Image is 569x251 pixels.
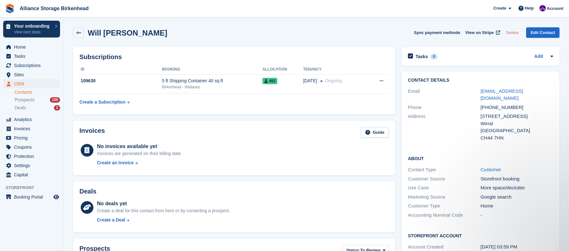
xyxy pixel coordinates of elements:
a: Customer [481,167,501,172]
span: Capital [14,170,52,179]
img: Romilly Norton [539,5,546,11]
span: Tasks [14,52,52,61]
span: Storefront [6,185,63,191]
span: Sites [14,70,52,79]
a: menu [3,79,60,88]
h2: Invoices [79,127,105,138]
div: Create a Deal [97,217,125,223]
p: Your onboarding [14,24,52,28]
span: Booking Portal [14,193,52,201]
a: menu [3,193,60,201]
div: [GEOGRAPHIC_DATA] [481,127,553,134]
span: Subscriptions [14,61,52,70]
div: Birkenhead - Wallasey [162,84,262,90]
span: Deals [15,105,26,111]
a: menu [3,161,60,170]
a: View on Stripe [463,27,501,38]
div: Home [481,202,553,210]
div: Storefront booking [481,175,553,183]
div: CH44 7HN [481,134,553,142]
a: Edit Contact [526,27,559,38]
a: menu [3,61,60,70]
a: menu [3,170,60,179]
a: Deals 2 [15,105,60,111]
p: View next steps [14,29,52,35]
div: [DATE] 03:59 PM [481,243,553,251]
a: menu [3,52,60,61]
div: Account Created [408,243,480,251]
a: menu [3,143,60,152]
span: CRM [14,79,52,88]
th: Tenancy [303,64,367,75]
button: Sync payment methods [414,27,460,38]
span: Create [493,5,506,11]
a: menu [3,43,60,51]
div: Create a Subscription [79,99,125,105]
div: Wirral [481,120,553,127]
div: Google search [481,193,553,201]
h2: Contact Details [408,78,553,83]
div: Create an Invoice [97,159,134,166]
span: Invoices [14,124,52,133]
span: Account [547,5,563,12]
a: Your onboarding View next steps [3,21,60,37]
div: Marketing Source [408,193,480,201]
a: Contacts [15,89,60,95]
a: Alliance Storage Birkenhead [17,3,91,14]
span: View on Stripe [465,30,494,36]
a: Prospects 100 [15,97,60,103]
th: Allocation [262,64,303,75]
h2: Will [PERSON_NAME] [88,29,167,37]
span: Analytics [14,115,52,124]
div: - [481,212,553,219]
span: Home [14,43,52,51]
a: Create a Deal [97,217,230,223]
th: Booking [162,64,262,75]
span: Protection [14,152,52,161]
div: [STREET_ADDRESS] [481,113,553,120]
h2: Deals [79,188,96,195]
a: [EMAIL_ADDRESS][DOMAIN_NAME] [481,88,523,101]
div: 100 [50,97,60,103]
img: stora-icon-8386f47178a22dfd0bd8f6a31ec36ba5ce8667c1dd55bd0f319d3a0aa187defe.svg [5,4,15,13]
div: No invoices available yet [97,143,182,150]
h2: Tasks [416,54,428,59]
button: Delete [504,27,521,38]
div: Contact Type [408,166,480,173]
h2: About [408,155,553,161]
h2: Subscriptions [79,53,389,61]
div: Invoices are generated on their billing date. [97,150,182,157]
div: Customer Source [408,175,480,183]
div: Accounting Nominal Code [408,212,480,219]
span: [DATE] [303,78,317,84]
div: 5 ft Shipping Container 40 sq ft [162,78,262,84]
span: Pricing [14,133,52,142]
a: Create a Subscription [79,96,130,108]
div: [PHONE_NUMBER] [481,104,553,111]
span: Ongoing [325,78,342,83]
a: menu [3,124,60,133]
a: menu [3,70,60,79]
span: Help [525,5,534,11]
a: menu [3,152,60,161]
span: Settings [14,161,52,170]
th: ID [79,64,162,75]
div: No deals yet [97,200,230,207]
div: Create a deal for this contact from here or by converting a prospect. [97,207,230,214]
span: Prospects [15,97,34,103]
span: 452 [262,78,277,84]
h2: Storefront Account [408,232,553,239]
div: 0 [430,54,438,59]
a: menu [3,133,60,142]
a: Preview store [52,193,60,201]
div: 109630 [79,78,162,84]
a: menu [3,115,60,124]
span: Coupons [14,143,52,152]
div: Use Case [408,184,480,192]
a: Add [534,53,543,60]
div: Phone [408,104,480,111]
div: Customer Type [408,202,480,210]
div: Email [408,88,480,102]
div: Address [408,113,480,141]
a: Guide [361,127,389,138]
